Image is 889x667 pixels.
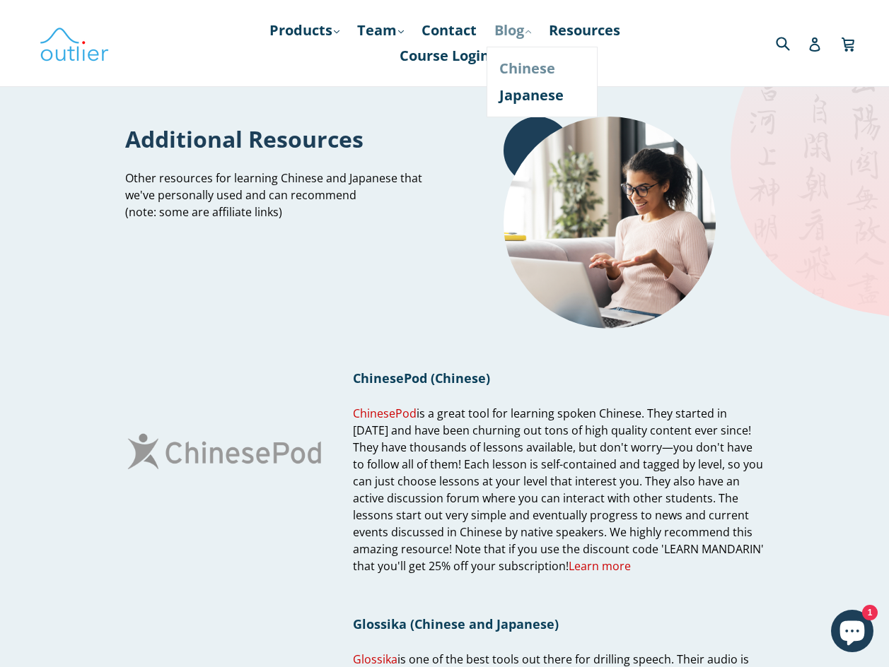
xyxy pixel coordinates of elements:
a: Resources [542,18,627,43]
h1: ChinesePod (Chinese) [353,370,764,386]
img: Outlier Linguistics [39,23,110,64]
span: Other resources for learning Chinese and Japanese that we've personally used and can recommend (n... [125,170,422,220]
a: Products [262,18,347,43]
inbox-online-store-chat: Shopify online store chat [827,610,878,656]
a: Course Login [393,43,496,69]
h1: Glossika (Chinese and Japanese) [353,615,764,632]
h1: Additional Resources [125,124,434,154]
a: Blog [487,18,538,43]
span: is a great tool for learning spoken Chinese. They started in [DATE] and have been churning out to... [353,406,764,574]
span: Learn more [569,558,631,574]
a: Japanese [499,82,585,109]
span: ChinesePod [353,406,417,421]
a: Learn more [569,558,631,574]
a: ChinesePod [353,406,417,422]
a: Team [350,18,411,43]
input: Search [772,28,811,57]
a: Chinese [499,55,585,82]
a: Contact [414,18,484,43]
